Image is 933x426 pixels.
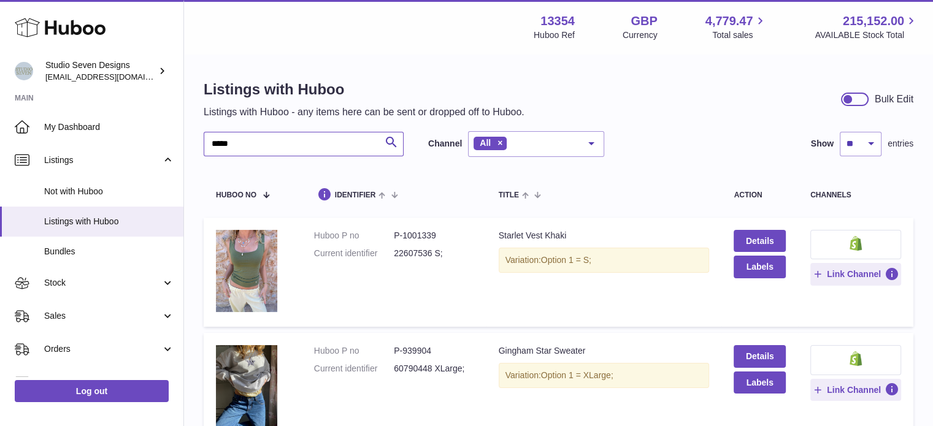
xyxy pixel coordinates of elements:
[45,72,180,82] span: [EMAIL_ADDRESS][DOMAIN_NAME]
[875,93,913,106] div: Bulk Edit
[810,191,901,199] div: channels
[44,376,174,388] span: Usage
[850,236,862,251] img: shopify-small.png
[850,351,862,366] img: shopify-small.png
[827,268,881,280] span: Link Channel
[815,29,918,41] span: AVAILABLE Stock Total
[815,13,918,41] a: 215,152.00 AVAILABLE Stock Total
[540,13,575,29] strong: 13354
[314,345,394,357] dt: Huboo P no
[44,310,161,322] span: Sales
[314,248,394,259] dt: Current identifier
[734,230,785,252] a: Details
[314,363,394,375] dt: Current identifier
[705,13,753,29] span: 4,779.47
[541,255,591,265] span: Option 1 = S;
[499,191,519,199] span: title
[204,105,524,119] p: Listings with Huboo - any items here can be sent or dropped off to Huboo.
[499,230,710,242] div: Starlet Vest Khaki
[705,13,767,41] a: 4,779.47 Total sales
[631,13,657,29] strong: GBP
[499,248,710,273] div: Variation:
[480,138,491,148] span: All
[204,80,524,99] h1: Listings with Huboo
[45,59,156,83] div: Studio Seven Designs
[44,154,161,166] span: Listings
[843,13,904,29] span: 215,152.00
[734,371,785,394] button: Labels
[810,263,901,285] button: Link Channel
[811,138,834,150] label: Show
[810,379,901,401] button: Link Channel
[44,277,161,289] span: Stock
[827,384,881,395] span: Link Channel
[394,230,474,242] dd: P-1001339
[499,363,710,388] div: Variation:
[216,230,277,311] img: Starlet Vest Khaki
[394,363,474,375] dd: 60790448 XLarge;
[534,29,575,41] div: Huboo Ref
[15,380,169,402] a: Log out
[314,230,394,242] dt: Huboo P no
[335,191,376,199] span: identifier
[623,29,658,41] div: Currency
[428,138,462,150] label: Channel
[44,186,174,197] span: Not with Huboo
[734,191,785,199] div: action
[734,345,785,367] a: Details
[541,370,613,380] span: Option 1 = XLarge;
[394,345,474,357] dd: P-939904
[499,345,710,357] div: Gingham Star Sweater
[394,248,474,259] dd: 22607536 S;
[44,343,161,355] span: Orders
[44,121,174,133] span: My Dashboard
[712,29,767,41] span: Total sales
[216,191,256,199] span: Huboo no
[15,62,33,80] img: internalAdmin-13354@internal.huboo.com
[44,216,174,227] span: Listings with Huboo
[44,246,174,257] span: Bundles
[734,256,785,278] button: Labels
[888,138,913,150] span: entries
